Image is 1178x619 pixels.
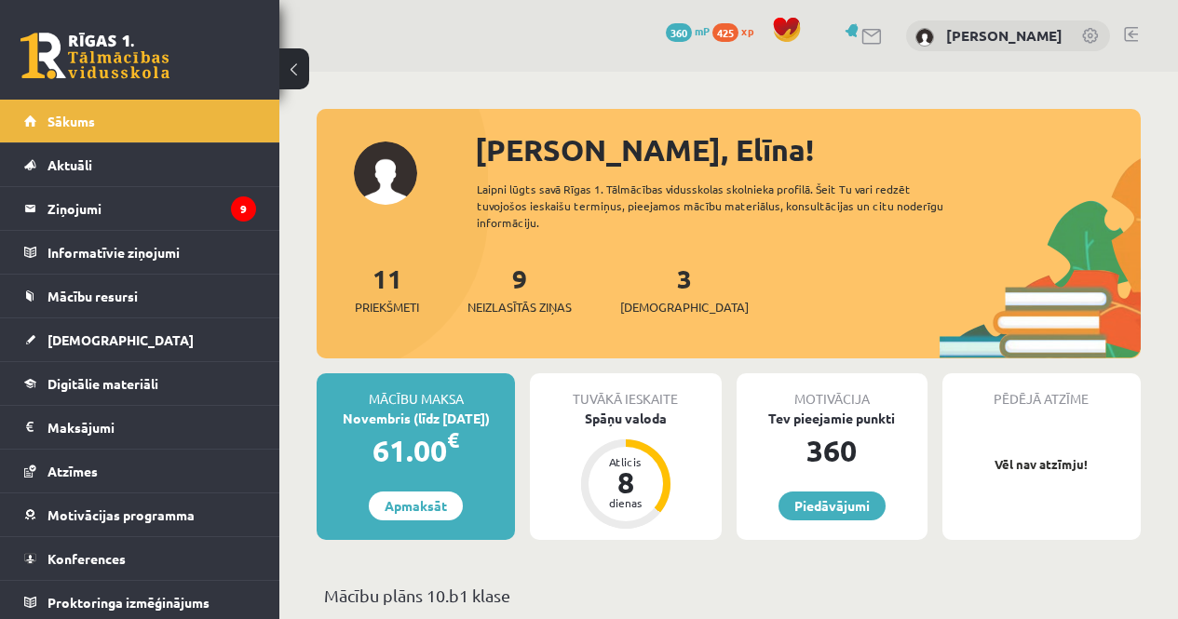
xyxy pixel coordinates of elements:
a: Sākums [24,100,256,142]
a: Rīgas 1. Tālmācības vidusskola [20,33,169,79]
img: Elīna Freimane [915,28,934,47]
span: 425 [712,23,738,42]
span: Konferences [47,550,126,567]
a: Mācību resursi [24,275,256,317]
span: € [447,426,459,453]
a: [PERSON_NAME] [946,26,1063,45]
span: Mācību resursi [47,288,138,304]
div: 8 [598,467,654,497]
div: Tev pieejamie punkti [737,409,928,428]
div: 360 [737,428,928,473]
span: Digitālie materiāli [47,375,158,392]
div: Laipni lūgts savā Rīgas 1. Tālmācības vidusskolas skolnieka profilā. Šeit Tu vari redzēt tuvojošo... [477,181,971,231]
a: [DEMOGRAPHIC_DATA] [24,318,256,361]
span: Priekšmeti [355,298,419,316]
div: Pēdējā atzīme [942,373,1141,409]
a: Konferences [24,537,256,580]
a: Maksājumi [24,406,256,449]
a: Atzīmes [24,450,256,492]
i: 9 [231,196,256,222]
a: 360 mP [666,23,710,38]
a: 9Neizlasītās ziņas [467,262,572,316]
span: Sākums [47,113,95,129]
div: Mācību maksa [317,373,515,409]
div: Tuvākā ieskaite [530,373,721,409]
legend: Ziņojumi [47,187,256,230]
a: Piedāvājumi [779,491,886,520]
p: Mācību plāns 10.b1 klase [324,583,1133,608]
span: [DEMOGRAPHIC_DATA] [620,298,749,316]
span: xp [741,23,753,38]
span: Atzīmes [47,463,98,479]
span: [DEMOGRAPHIC_DATA] [47,331,194,348]
div: Motivācija [737,373,928,409]
div: dienas [598,497,654,508]
a: 11Priekšmeti [355,262,419,316]
a: Spāņu valoda Atlicis 8 dienas [530,409,721,532]
span: Neizlasītās ziņas [467,298,572,316]
div: 61.00 [317,428,515,473]
a: 425 xp [712,23,763,38]
span: mP [695,23,710,38]
div: Atlicis [598,456,654,467]
a: Apmaksāt [369,491,463,520]
span: 360 [666,23,692,42]
div: Novembris (līdz [DATE]) [317,409,515,428]
div: Spāņu valoda [530,409,721,428]
a: Motivācijas programma [24,493,256,536]
span: Motivācijas programma [47,506,195,523]
a: Digitālie materiāli [24,362,256,405]
legend: Informatīvie ziņojumi [47,231,256,274]
p: Vēl nav atzīmju! [952,455,1131,474]
legend: Maksājumi [47,406,256,449]
a: Aktuāli [24,143,256,186]
span: Proktoringa izmēģinājums [47,594,210,611]
a: Informatīvie ziņojumi [24,231,256,274]
a: Ziņojumi9 [24,187,256,230]
span: Aktuāli [47,156,92,173]
div: [PERSON_NAME], Elīna! [475,128,1141,172]
a: 3[DEMOGRAPHIC_DATA] [620,262,749,316]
